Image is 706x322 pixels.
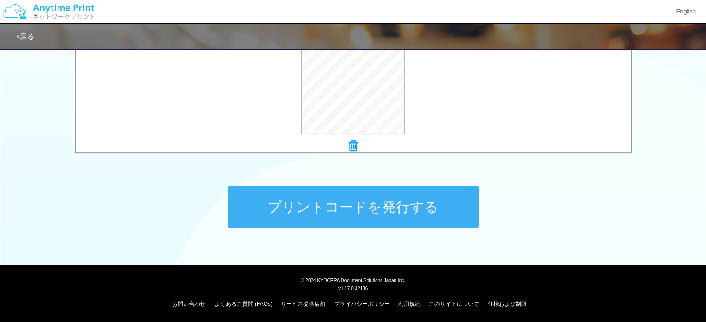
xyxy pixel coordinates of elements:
button: プリントコードを発行する [228,186,479,228]
span: © 2024 KYOCERA Document Solutions Japan Inc. [301,277,405,283]
a: このサイトについて [429,301,479,307]
a: プライバシーポリシー [334,301,390,307]
a: よくあるご質問 (FAQs) [214,301,272,307]
span: v1.17.0.32136 [338,285,368,291]
a: 戻る [17,32,34,40]
a: お問い合わせ [172,301,206,307]
a: サービス提供店舗 [281,301,325,307]
a: 仕様および制限 [488,301,527,307]
a: 利用規約 [398,301,421,307]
